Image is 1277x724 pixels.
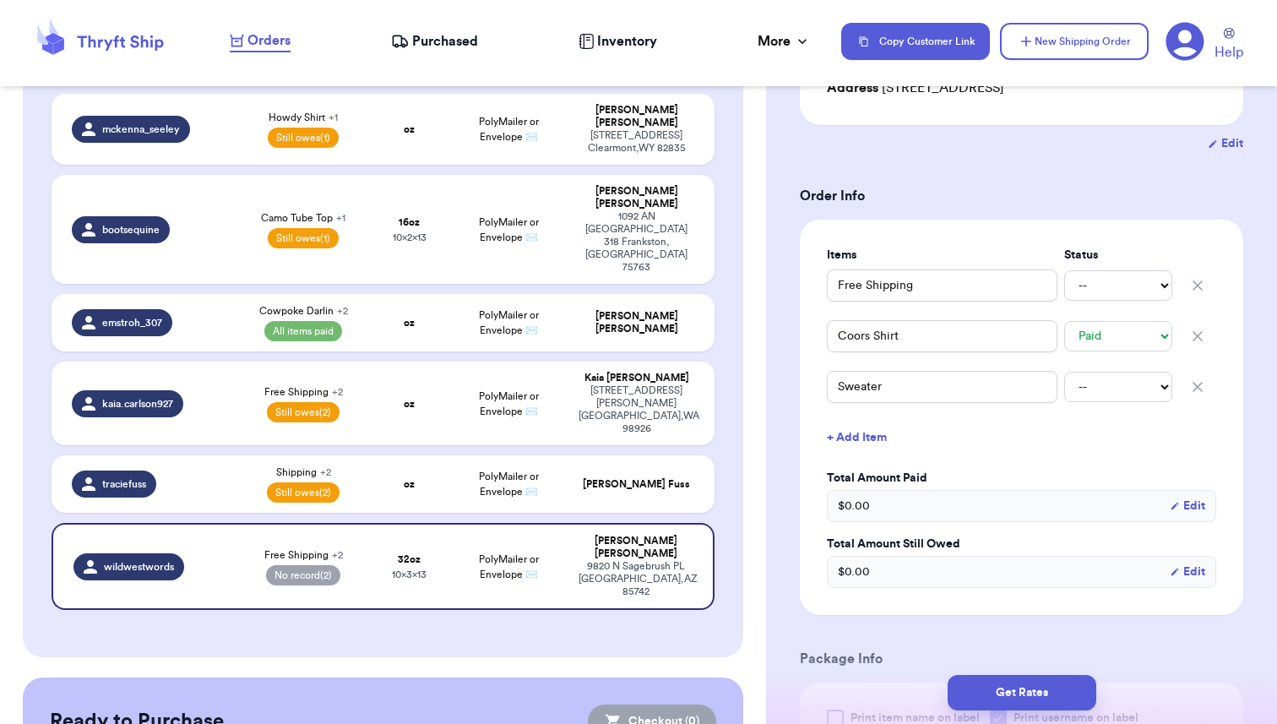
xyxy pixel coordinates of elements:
[579,372,694,384] div: Kaia [PERSON_NAME]
[838,563,870,580] span: $ 0.00
[404,124,415,134] strong: oz
[276,465,331,479] span: Shipping
[1170,498,1205,514] button: Edit
[329,112,338,122] span: + 1
[264,321,342,341] span: All items paid
[827,536,1216,553] label: Total Amount Still Owed
[1215,42,1243,63] span: Help
[827,247,1057,264] label: Items
[827,470,1216,487] label: Total Amount Paid
[102,477,146,491] span: traciefuss
[579,210,694,274] div: 1092 AN [GEOGRAPHIC_DATA] 318 Frankston , [GEOGRAPHIC_DATA] 75763
[841,23,990,60] button: Copy Customer Link
[479,554,539,580] span: PolyMailer or Envelope ✉️
[479,310,539,335] span: PolyMailer or Envelope ✉️
[268,228,339,248] span: Still owes (1)
[820,419,1223,456] button: + Add Item
[579,310,694,335] div: [PERSON_NAME] [PERSON_NAME]
[597,31,657,52] span: Inventory
[579,31,657,52] a: Inventory
[479,471,539,497] span: PolyMailer or Envelope ✉️
[332,550,343,560] span: + 2
[320,467,331,477] span: + 2
[479,217,539,242] span: PolyMailer or Envelope ✉️
[264,548,343,562] span: Free Shipping
[261,211,345,225] span: Camo Tube Top
[404,399,415,409] strong: oz
[398,554,421,564] strong: 32 oz
[579,104,694,129] div: [PERSON_NAME] [PERSON_NAME]
[269,111,338,124] span: Howdy Shirt
[102,316,162,329] span: emstroh_307
[102,397,173,411] span: kaia.carlson927
[412,31,478,52] span: Purchased
[266,565,340,585] span: No record (2)
[104,560,174,574] span: wildwestwords
[391,31,478,52] a: Purchased
[1000,23,1149,60] button: New Shipping Order
[1215,28,1243,63] a: Help
[404,318,415,328] strong: oz
[579,478,694,491] div: [PERSON_NAME] Fuss
[827,81,878,95] span: Address
[230,30,291,52] a: Orders
[332,387,343,397] span: + 2
[259,304,348,318] span: Cowpoke Darlin
[1064,247,1172,264] label: Status
[579,560,693,598] div: 9820 N Sagebrush PL [GEOGRAPHIC_DATA] , AZ 85742
[948,675,1096,710] button: Get Rates
[838,498,870,514] span: $ 0.00
[268,128,339,148] span: Still owes (1)
[102,122,180,136] span: mckenna_seeley
[579,185,694,210] div: [PERSON_NAME] [PERSON_NAME]
[267,402,340,422] span: Still owes (2)
[579,129,694,155] div: [STREET_ADDRESS] Clearmont , WY 82835
[404,479,415,489] strong: oz
[337,306,348,316] span: + 2
[1170,563,1205,580] button: Edit
[800,186,1243,206] h3: Order Info
[800,649,1243,669] h3: Package Info
[479,391,539,416] span: PolyMailer or Envelope ✉️
[758,31,811,52] div: More
[392,569,427,580] span: 10 x 3 x 13
[393,232,427,242] span: 10 x 2 x 13
[102,223,160,237] span: bootsequine
[264,385,343,399] span: Free Shipping
[1208,135,1243,152] button: Edit
[479,117,539,142] span: PolyMailer or Envelope ✉️
[399,217,420,227] strong: 16 oz
[247,30,291,51] span: Orders
[336,213,345,223] span: + 1
[579,535,693,560] div: [PERSON_NAME] [PERSON_NAME]
[827,78,1216,98] div: [STREET_ADDRESS]
[267,482,340,503] span: Still owes (2)
[579,384,694,435] div: [STREET_ADDRESS][PERSON_NAME] [GEOGRAPHIC_DATA] , WA 98926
